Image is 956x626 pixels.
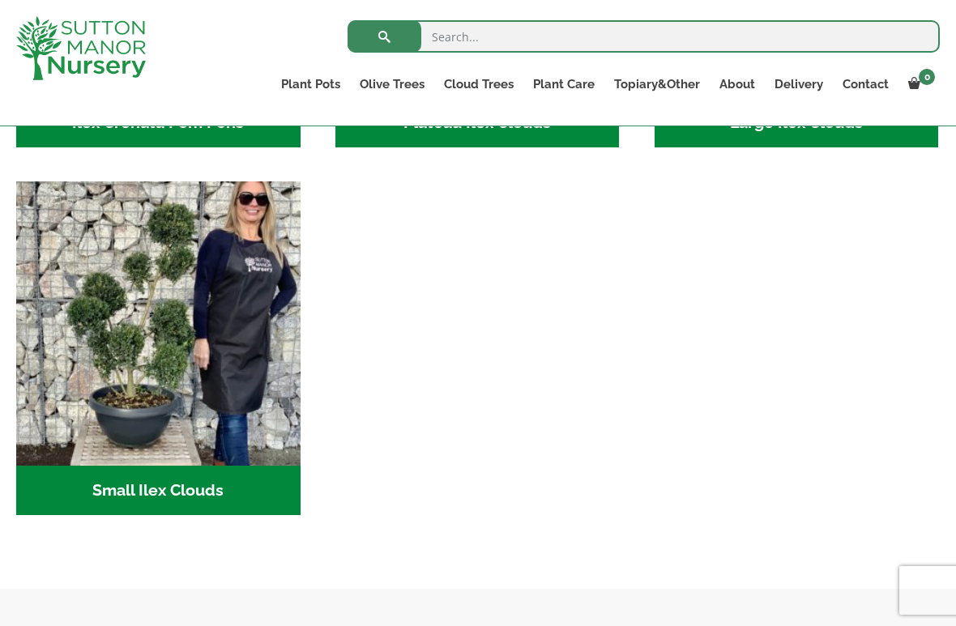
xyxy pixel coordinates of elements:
input: Search... [348,20,940,53]
img: logo [16,16,146,80]
a: Plant Pots [271,73,350,96]
span: 0 [919,69,935,85]
h2: Small Ilex Clouds [16,466,301,516]
a: Plant Care [523,73,604,96]
a: Delivery [765,73,833,96]
a: Topiary&Other [604,73,710,96]
a: Contact [833,73,898,96]
a: Visit product category Small Ilex Clouds [16,181,301,515]
img: Small Ilex Clouds [16,181,301,466]
a: Cloud Trees [434,73,523,96]
a: About [710,73,765,96]
a: 0 [898,73,940,96]
a: Olive Trees [350,73,434,96]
